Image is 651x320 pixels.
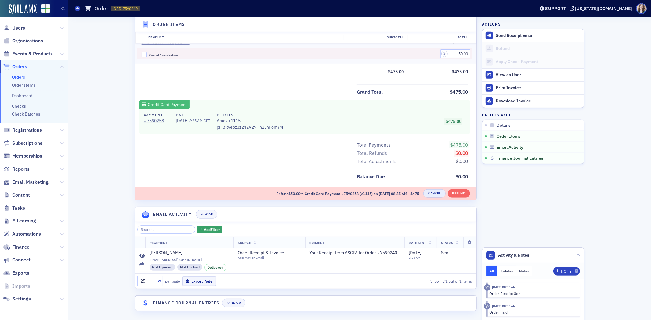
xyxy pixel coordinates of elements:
a: Memberships [3,153,42,159]
a: Imports [3,283,30,290]
a: Dashboard [12,93,32,98]
strong: 1 [458,278,463,284]
div: Refund [496,46,581,52]
button: Cancel [423,189,445,198]
span: $475.00 [388,69,404,74]
span: E-Learning [12,218,36,224]
span: [DATE] [409,250,421,255]
span: $0.00 [455,150,468,156]
span: Balance Due [357,173,387,180]
div: Download Invoice [496,98,581,104]
div: pi_3RvepzJz242V29Hn1LhFomYM [217,112,283,130]
span: Automations [12,231,41,237]
div: Support [545,6,566,11]
a: Registrations [3,127,42,133]
span: Source [238,240,251,245]
input: 0.00 [440,49,470,58]
a: Settings [3,296,31,302]
div: Not Clicked [177,264,202,271]
span: Subscriptions [12,140,42,147]
div: Total Payments [357,141,391,149]
div: Not Opened [150,264,175,271]
span: Exports [12,270,29,276]
a: Reports [3,166,30,172]
div: Showing out of items [365,278,472,284]
button: View as User [482,68,584,81]
div: Automation Email [238,256,293,260]
a: #7590258 [144,118,169,124]
span: $475.00 [450,89,468,95]
a: Subscriptions [3,140,42,147]
span: Amex x1115 [217,118,283,124]
span: Email Marketing [12,179,49,186]
a: E-Learning [3,218,36,224]
strong: 1 [444,278,449,284]
div: Hide [205,213,213,216]
div: Activity [484,284,490,291]
a: Checks [12,103,26,109]
div: View as User [496,72,581,78]
span: Your Receipt from ASCPA for Order #7590240 [309,250,397,256]
a: Connect [3,257,31,263]
div: Subtotal [344,35,408,40]
div: Balance Due [357,173,385,180]
h4: Details [217,112,283,118]
div: 25 [140,278,154,284]
button: Notes [516,266,532,276]
span: Imports [12,283,30,290]
span: [DATE] [176,118,189,123]
span: $0.00 [455,173,468,180]
button: All [486,266,497,276]
a: Download Invoice [482,94,584,108]
a: Finance [3,244,30,251]
a: Users [3,25,25,31]
img: SailAMX [41,4,50,13]
button: Send Receipt Email [482,29,584,42]
div: Total Refunds [357,150,387,157]
input: Search… [137,225,196,234]
div: Send Receipt Email [496,33,581,38]
span: $475.00 [450,142,468,148]
a: [PERSON_NAME] [150,250,229,256]
span: Finance Journal Entries [497,156,544,161]
span: Total Adjustments [357,158,399,165]
button: Note [553,267,580,276]
div: Total Adjustments [357,158,397,165]
button: [US_STATE][DOMAIN_NAME] [570,6,635,11]
a: Orders [3,63,27,70]
span: Date Sent [409,240,426,245]
span: Connect [12,257,31,263]
span: Grand Total [357,88,385,96]
a: Events & Products [3,51,53,57]
button: Export Page [182,276,216,286]
a: Content [3,192,30,198]
a: Order Items [12,82,35,88]
div: Activity [484,303,490,309]
h1: Order [94,5,108,12]
h4: Date [176,112,210,118]
input: Cancel Registration [142,52,147,58]
a: Check Batches [12,111,40,117]
h4: Order Items [153,21,185,28]
div: Sent [441,250,472,256]
span: Recipient [150,240,168,245]
span: Subject [309,240,324,245]
a: Automations [3,231,41,237]
div: Note [561,270,571,273]
a: Print Invoice [482,81,584,94]
div: Order Receipt Sent [490,291,576,296]
a: Order Receipt & InvoiceAutomation Email [238,250,299,260]
span: Total Refunds [357,150,389,157]
span: Refund to [276,191,419,196]
button: Hide [196,210,217,219]
img: SailAMX [9,4,37,14]
h4: Actions [482,21,501,27]
span: ORD-7590240 [114,6,138,11]
span: Profile [636,3,647,14]
span: Cancel Registration [149,53,178,57]
span: Settings [12,296,31,302]
div: Apply Check Payment [496,59,581,65]
span: [EMAIL_ADDRESS][DOMAIN_NAME] [150,258,229,262]
span: Finance [12,244,30,251]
